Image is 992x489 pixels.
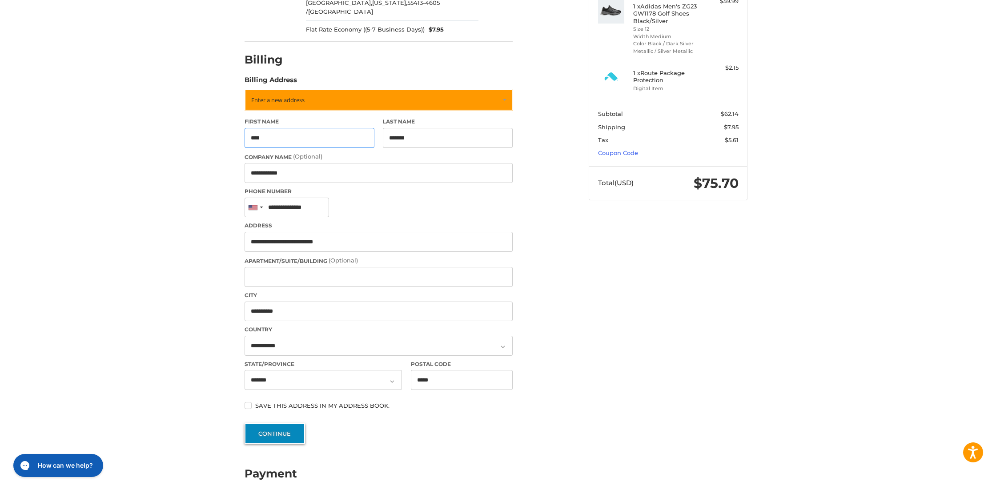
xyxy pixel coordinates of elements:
[245,423,305,444] button: Continue
[245,187,513,195] label: Phone Number
[598,110,623,117] span: Subtotal
[724,123,739,131] span: $7.95
[245,75,297,89] legend: Billing Address
[411,360,513,368] label: Postal Code
[245,291,513,299] label: City
[425,25,444,34] span: $7.95
[721,110,739,117] span: $62.14
[598,179,634,187] span: Total (USD)
[245,198,265,217] div: United States: +1
[306,25,425,34] span: Flat Rate Economy ((5-7 Business Days))
[251,96,305,104] span: Enter a new address
[245,467,297,481] h2: Payment
[245,152,513,161] label: Company Name
[9,451,106,480] iframe: Gorgias live chat messenger
[598,123,625,131] span: Shipping
[245,118,374,126] label: First Name
[633,33,701,40] li: Width Medium
[725,136,739,143] span: $5.61
[245,326,513,334] label: Country
[633,40,701,55] li: Color Black / Dark Silver Metallic / Silver Metallic
[633,85,701,92] li: Digital Item
[694,175,739,191] span: $75.70
[633,3,701,24] h4: 1 x Adidas Men's ZG23 GW1178 Golf Shoes Black/Silver
[598,136,608,143] span: Tax
[245,89,513,111] a: Enter or select a different address
[383,118,513,126] label: Last Name
[633,25,701,33] li: Size 12
[245,256,513,265] label: Apartment/Suite/Building
[308,8,373,15] span: [GEOGRAPHIC_DATA]
[245,360,402,368] label: State/Province
[329,257,358,264] small: (Optional)
[293,153,322,160] small: (Optional)
[245,402,513,409] label: Save this address in my address book.
[598,149,638,156] a: Coupon Code
[703,64,739,72] div: $2.15
[245,222,513,230] label: Address
[633,69,701,84] h4: 1 x Route Package Protection
[245,53,297,67] h2: Billing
